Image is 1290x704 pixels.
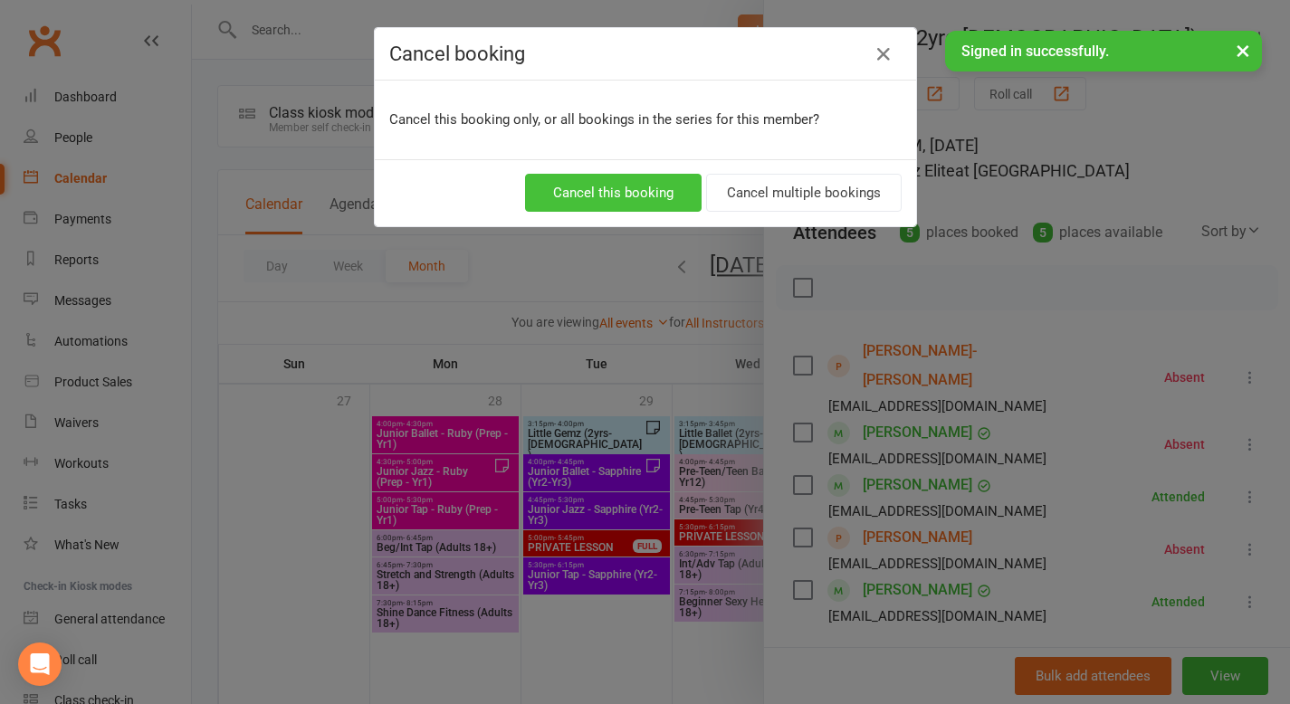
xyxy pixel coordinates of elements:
div: Open Intercom Messenger [18,642,62,686]
h4: Cancel booking [389,43,902,65]
p: Cancel this booking only, or all bookings in the series for this member? [389,109,902,130]
button: Cancel this booking [525,174,702,212]
button: Close [869,40,898,69]
button: Cancel multiple bookings [706,174,902,212]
